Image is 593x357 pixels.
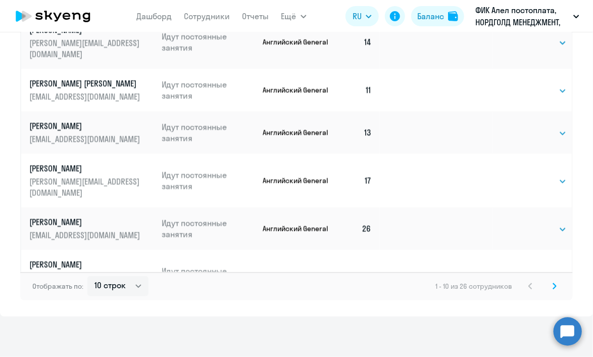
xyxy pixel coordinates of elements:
[162,170,255,192] p: Идут постоянные занятия
[162,218,255,240] p: Идут постоянные занятия
[29,259,142,271] p: [PERSON_NAME]
[329,69,380,112] td: 11
[435,282,512,291] span: 1 - 10 из 26 сотрудников
[29,163,154,199] a: [PERSON_NAME][PERSON_NAME][EMAIL_ADDRESS][DOMAIN_NAME]
[29,78,142,90] p: [PERSON_NAME] [PERSON_NAME]
[29,217,154,241] a: [PERSON_NAME][EMAIL_ADDRESS][DOMAIN_NAME]
[329,112,380,154] td: 13
[162,266,255,288] p: Идут постоянные занятия
[417,10,444,22] div: Баланс
[329,250,380,304] td: 11
[32,282,83,291] span: Отображать по:
[329,154,380,208] td: 17
[353,10,362,22] span: RU
[29,176,142,199] p: [PERSON_NAME][EMAIL_ADDRESS][DOMAIN_NAME]
[263,38,329,47] p: Английский General
[281,6,307,26] button: Ещё
[29,25,154,60] a: [PERSON_NAME][PERSON_NAME][EMAIL_ADDRESS][DOMAIN_NAME]
[29,121,142,132] p: [PERSON_NAME]
[263,128,329,138] p: Английский General
[29,217,142,228] p: [PERSON_NAME]
[29,78,154,103] a: [PERSON_NAME] [PERSON_NAME][EMAIL_ADDRESS][DOMAIN_NAME]
[345,6,379,26] button: RU
[162,31,255,54] p: Идут постоянные занятия
[162,122,255,144] p: Идут постоянные занятия
[29,92,142,103] p: [EMAIL_ADDRESS][DOMAIN_NAME]
[242,11,269,21] a: Отчеты
[329,208,380,250] td: 26
[263,86,329,95] p: Английский General
[448,11,458,21] img: balance
[29,38,142,60] p: [PERSON_NAME][EMAIL_ADDRESS][DOMAIN_NAME]
[263,225,329,234] p: Английский General
[29,163,142,174] p: [PERSON_NAME]
[184,11,230,21] a: Сотрудники
[162,79,255,102] p: Идут постоянные занятия
[470,4,584,28] button: ФИК Алел постоплата, НОРДГОЛД МЕНЕДЖМЕНТ, ООО
[329,16,380,69] td: 14
[137,11,172,21] a: Дашборд
[281,10,296,22] span: Ещё
[29,134,142,145] p: [EMAIL_ADDRESS][DOMAIN_NAME]
[29,259,154,295] a: [PERSON_NAME][PERSON_NAME][EMAIL_ADDRESS][DOMAIN_NAME]
[29,121,154,145] a: [PERSON_NAME][EMAIL_ADDRESS][DOMAIN_NAME]
[411,6,464,26] button: Балансbalance
[475,4,569,28] p: ФИК Алел постоплата, НОРДГОЛД МЕНЕДЖМЕНТ, ООО
[263,176,329,186] p: Английский General
[29,230,142,241] p: [EMAIL_ADDRESS][DOMAIN_NAME]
